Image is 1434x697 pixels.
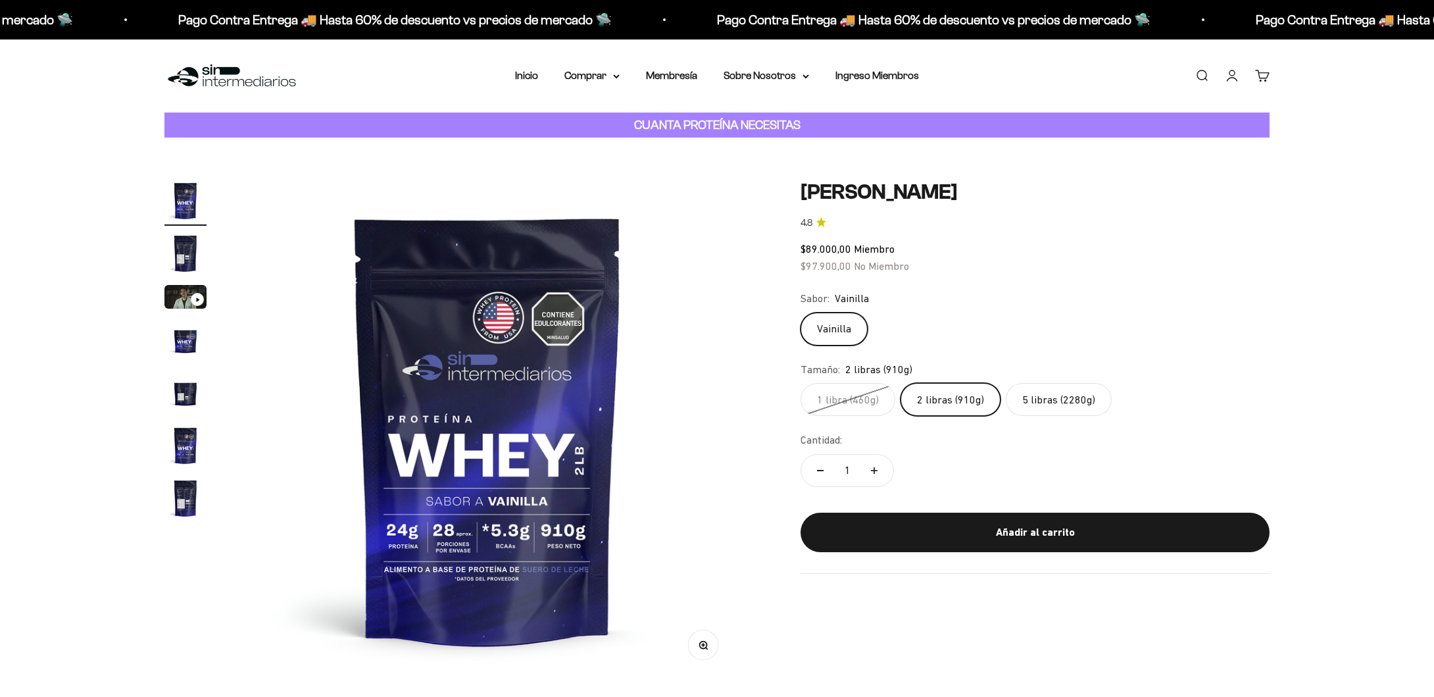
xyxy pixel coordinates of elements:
[724,67,809,84] summary: Sobre Nosotros
[164,477,207,519] img: Proteína Whey - Vainilla
[164,180,207,226] button: Ir al artículo 1
[845,361,912,378] span: 2 libras (910g)
[564,67,620,84] summary: Comprar
[164,232,207,274] img: Proteína Whey - Vainilla
[646,70,697,81] a: Membresía
[164,180,207,222] img: Proteína Whey - Vainilla
[716,9,1149,30] p: Pago Contra Entrega 🚚 Hasta 60% de descuento vs precios de mercado 🛸
[855,455,893,486] button: Aumentar cantidad
[164,319,207,361] img: Proteína Whey - Vainilla
[164,425,207,471] button: Ir al artículo 6
[801,243,851,255] span: $89.000,00
[801,216,812,230] span: 4.8
[515,70,538,81] a: Inicio
[164,285,207,313] button: Ir al artículo 3
[801,513,1270,552] button: Añadir al carrito
[801,216,1270,230] a: 4.84.8 de 5.0 estrellas
[164,425,207,467] img: Proteína Whey - Vainilla
[801,180,1270,205] h1: [PERSON_NAME]
[164,319,207,365] button: Ir al artículo 4
[801,361,840,378] legend: Tamaño:
[164,372,207,418] button: Ir al artículo 5
[801,432,842,449] label: Cantidad:
[238,180,737,679] img: Proteína Whey - Vainilla
[835,70,919,81] a: Ingreso Miembros
[835,290,869,307] span: Vainilla
[854,260,909,272] span: No Miembro
[827,524,1243,541] div: Añadir al carrito
[177,9,610,30] p: Pago Contra Entrega 🚚 Hasta 60% de descuento vs precios de mercado 🛸
[801,260,851,272] span: $97.900,00
[801,455,839,486] button: Reducir cantidad
[164,232,207,278] button: Ir al artículo 2
[854,243,895,255] span: Miembro
[164,372,207,414] img: Proteína Whey - Vainilla
[164,477,207,523] button: Ir al artículo 7
[634,118,801,132] strong: CUANTA PROTEÍNA NECESITAS
[801,290,829,307] legend: Sabor:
